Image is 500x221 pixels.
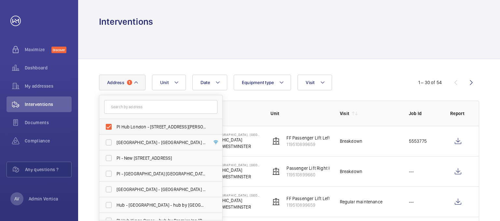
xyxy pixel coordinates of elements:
[201,197,260,204] p: [GEOGRAPHIC_DATA]
[201,143,260,150] p: SW1H 0DJ WESTMINSTER
[25,119,72,126] span: Documents
[340,168,363,175] div: Breakdown
[409,199,414,205] p: ---
[117,139,206,146] span: [GEOGRAPHIC_DATA] - [GEOGRAPHIC_DATA] - [GEOGRAPHIC_DATA] [GEOGRAPHIC_DATA]
[25,46,51,53] span: Maximize
[25,138,72,144] span: Compliance
[192,75,227,90] button: Date
[286,135,368,141] p: FF Passenger Lift Left Hand Fire Fighting
[418,79,442,86] div: 1 – 30 of 54
[234,75,291,90] button: Equipment type
[29,196,58,202] p: Admin Vertica
[25,166,71,173] span: Any questions ?
[306,80,314,85] span: Visit
[99,75,146,90] button: Address1
[272,137,280,145] img: elevator.svg
[450,110,466,117] p: Report
[117,186,206,193] span: [GEOGRAPHIC_DATA] - [GEOGRAPHIC_DATA] ([GEOGRAPHIC_DATA]) - [GEOGRAPHIC_DATA] - [GEOGRAPHIC_DATA]...
[340,138,363,144] div: Breakdown
[117,124,206,130] span: PI Hub London - [STREET_ADDRESS][PERSON_NAME]
[25,83,72,89] span: My addresses
[201,80,210,85] span: Date
[286,195,368,202] p: FF Passenger Lift Left Hand Fire Fighting
[201,163,260,167] p: PI Hub [GEOGRAPHIC_DATA], [GEOGRAPHIC_DATA][PERSON_NAME]
[99,16,153,28] h1: Interventions
[51,47,66,53] span: Discover
[272,168,280,175] img: elevator.svg
[340,110,350,117] p: Visit
[117,155,206,161] span: PI - New [STREET_ADDRESS]
[201,204,260,210] p: SW1H 0DJ WESTMINSTER
[127,80,132,85] span: 1
[104,100,217,114] input: Search by address
[286,171,339,178] p: 119510899660
[242,80,274,85] span: Equipment type
[107,80,124,85] span: Address
[286,202,368,208] p: 119510899659
[25,101,72,108] span: Interventions
[201,167,260,173] p: [GEOGRAPHIC_DATA]
[409,110,440,117] p: Job Id
[160,80,169,85] span: Unit
[201,137,260,143] p: [GEOGRAPHIC_DATA]
[286,165,339,171] p: Passenger Lift Right Hand
[201,193,260,197] p: PI Hub [GEOGRAPHIC_DATA], [GEOGRAPHIC_DATA][PERSON_NAME]
[14,196,19,202] p: AV
[25,65,72,71] span: Dashboard
[117,170,206,177] span: PI - [GEOGRAPHIC_DATA] [GEOGRAPHIC_DATA] - [STREET_ADDRESS]
[286,141,368,148] p: 119510899659
[298,75,332,90] button: Visit
[152,75,186,90] button: Unit
[201,173,260,180] p: SW1H 0DJ WESTMINSTER
[271,110,329,117] p: Unit
[201,133,260,137] p: PI Hub [GEOGRAPHIC_DATA], [GEOGRAPHIC_DATA][PERSON_NAME]
[409,168,414,175] p: ---
[117,202,206,208] span: Hub - [GEOGRAPHIC_DATA] - hub by [GEOGRAPHIC_DATA] [GEOGRAPHIC_DATA]
[340,199,382,205] div: Regular maintenance
[201,110,260,117] p: Address
[409,138,427,144] p: 5553775
[272,198,280,206] img: elevator.svg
